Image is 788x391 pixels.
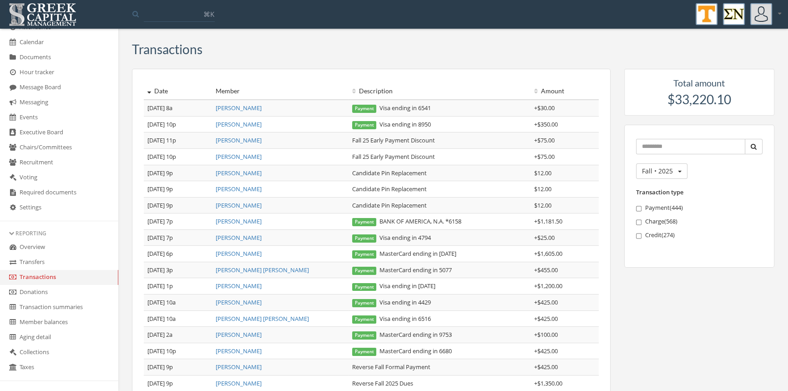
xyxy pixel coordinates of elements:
a: [PERSON_NAME] [216,347,262,355]
a: [PERSON_NAME] [216,363,262,371]
div: Date [147,86,208,96]
span: Visa ending in 8950 [352,120,431,128]
td: [DATE] 8a [144,100,212,116]
td: [DATE] 11p [144,132,212,149]
span: BANK OF AMERICA, N.A. *6158 [352,217,461,225]
span: + $30.00 [534,104,555,112]
span: $12.00 [534,169,551,177]
span: $12.00 [534,201,551,209]
div: Member [216,86,345,96]
a: [PERSON_NAME] [PERSON_NAME] [216,315,309,323]
td: Fall 25 Early Payment Discount [349,148,530,165]
input: Charge(568) [636,219,642,225]
td: [DATE] 7p [144,229,212,246]
div: Reporting [9,229,109,237]
span: Payment [352,331,377,340]
a: [PERSON_NAME] [216,282,262,290]
label: Credit ( 274 ) [636,231,763,240]
h5: Total amount [633,78,766,88]
td: [DATE] 10p [144,116,212,132]
a: [PERSON_NAME] [216,120,262,128]
a: [PERSON_NAME] [216,234,262,242]
span: ⌘K [203,10,214,19]
span: + $25.00 [534,234,555,242]
span: + $1,350.00 [534,379,562,387]
a: [PERSON_NAME] [216,104,262,112]
button: Fall • 2025 [636,163,687,179]
span: Payment [352,283,377,291]
span: + $75.00 [534,152,555,161]
span: Visa ending in [DATE] [352,282,435,290]
a: [PERSON_NAME] [216,152,262,161]
span: Visa ending in 4429 [352,298,431,306]
span: Visa ending in 6516 [352,315,431,323]
span: + $75.00 [534,136,555,144]
td: Candidate Pin Replacement [349,165,530,181]
td: [DATE] 1p [144,278,212,295]
span: + $425.00 [534,298,558,306]
span: Payment [352,250,377,259]
td: [DATE] 9p [144,197,212,213]
span: MasterCard ending in 6680 [352,347,452,355]
td: [DATE] 9p [144,359,212,376]
span: + $1,200.00 [534,282,562,290]
h3: Transactions [132,42,202,56]
a: [PERSON_NAME] [216,379,262,387]
span: Payment [352,234,377,243]
a: [PERSON_NAME] [216,136,262,144]
span: $12.00 [534,185,551,193]
a: [PERSON_NAME] [216,298,262,306]
label: Charge ( 568 ) [636,217,763,226]
a: [PERSON_NAME] [216,169,262,177]
span: Payment [352,315,377,324]
td: [DATE] 10a [144,295,212,311]
td: [DATE] 10a [144,310,212,327]
span: Payment [352,121,377,129]
td: [DATE] 7p [144,213,212,230]
label: Transaction type [636,188,683,197]
label: Payment ( 444 ) [636,203,763,213]
td: [DATE] 9p [144,165,212,181]
a: [PERSON_NAME] [216,249,262,258]
span: + $350.00 [534,120,558,128]
a: [PERSON_NAME] [216,185,262,193]
span: Payment [352,299,377,307]
span: MasterCard ending in 5077 [352,266,452,274]
span: Fall • 2025 [642,167,673,175]
span: + $425.00 [534,315,558,323]
a: [PERSON_NAME] [PERSON_NAME] [216,266,309,274]
input: Credit(274) [636,233,642,239]
td: Candidate Pin Replacement [349,197,530,213]
td: [DATE] 10p [144,148,212,165]
td: Candidate Pin Replacement [349,181,530,198]
span: MasterCard ending in 9753 [352,330,452,339]
span: + $100.00 [534,330,558,339]
span: Payment [352,218,377,226]
span: + $1,181.50 [534,217,562,225]
span: Payment [352,105,377,113]
td: [DATE] 2a [144,327,212,343]
span: Visa ending in 4794 [352,234,431,242]
span: $33,220.10 [667,91,731,107]
span: + $455.00 [534,266,558,274]
a: [PERSON_NAME] [216,217,262,225]
td: Fall 25 Early Payment Discount [349,132,530,149]
span: Payment [352,267,377,275]
div: Amount [534,86,595,96]
span: + $425.00 [534,363,558,371]
span: MasterCard ending in [DATE] [352,249,456,258]
td: Reverse Fall Formal Payment [349,359,530,376]
div: Description [352,86,527,96]
td: [DATE] 10p [144,343,212,359]
span: + $1,605.00 [534,249,562,258]
td: [DATE] 6p [144,246,212,262]
td: [DATE] 3p [144,262,212,278]
input: Payment(444) [636,206,642,212]
a: [PERSON_NAME] [216,330,262,339]
td: [DATE] 9p [144,181,212,198]
span: Visa ending in 6541 [352,104,431,112]
span: + $425.00 [534,347,558,355]
a: [PERSON_NAME] [216,201,262,209]
span: Payment [352,348,377,356]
